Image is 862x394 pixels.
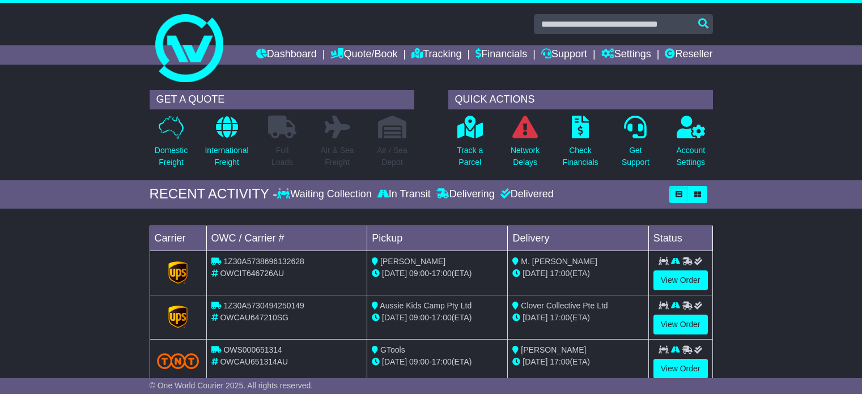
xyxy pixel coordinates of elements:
[512,268,643,279] div: (ETA)
[521,257,597,266] span: M. [PERSON_NAME]
[562,115,599,175] a: CheckFinancials
[223,257,304,266] span: 1Z30A5738696132628
[550,313,570,322] span: 17:00
[434,188,498,201] div: Delivering
[377,145,407,168] p: Air / Sea Depot
[621,115,650,175] a: GetSupport
[475,45,527,65] a: Financials
[512,356,643,368] div: (ETA)
[550,269,570,278] span: 17:00
[205,145,248,168] p: International Freight
[677,145,706,168] p: Account Settings
[523,269,547,278] span: [DATE]
[456,115,483,175] a: Track aParcel
[498,188,554,201] div: Delivered
[206,226,367,251] td: OWC / Carrier #
[541,45,587,65] a: Support
[653,270,708,290] a: View Order
[375,188,434,201] div: In Transit
[523,313,547,322] span: [DATE]
[380,257,445,266] span: [PERSON_NAME]
[409,357,429,366] span: 09:00
[154,115,188,175] a: DomesticFreight
[521,345,586,354] span: [PERSON_NAME]
[168,306,188,328] img: GetCarrierServiceLogo
[155,145,188,168] p: Domestic Freight
[168,261,188,284] img: GetCarrierServiceLogo
[457,145,483,168] p: Track a Parcel
[382,269,407,278] span: [DATE]
[157,353,199,368] img: TNT_Domestic.png
[380,345,405,354] span: GTools
[220,269,284,278] span: OWCIT646726AU
[448,90,713,109] div: QUICK ACTIONS
[382,313,407,322] span: [DATE]
[665,45,712,65] a: Reseller
[648,226,712,251] td: Status
[277,188,374,201] div: Waiting Collection
[150,90,414,109] div: GET A QUOTE
[563,145,598,168] p: Check Financials
[382,357,407,366] span: [DATE]
[220,357,288,366] span: OWCAU651314AU
[223,301,304,310] span: 1Z30A5730494250149
[367,226,508,251] td: Pickup
[550,357,570,366] span: 17:00
[432,313,452,322] span: 17:00
[372,268,503,279] div: - (ETA)
[676,115,706,175] a: AccountSettings
[409,313,429,322] span: 09:00
[330,45,397,65] a: Quote/Book
[150,186,278,202] div: RECENT ACTIVITY -
[653,359,708,379] a: View Order
[432,269,452,278] span: 17:00
[653,315,708,334] a: View Order
[256,45,317,65] a: Dashboard
[411,45,461,65] a: Tracking
[204,115,249,175] a: InternationalFreight
[150,226,206,251] td: Carrier
[601,45,651,65] a: Settings
[223,345,282,354] span: OWS000651314
[372,356,503,368] div: - (ETA)
[220,313,288,322] span: OWCAU647210SG
[372,312,503,324] div: - (ETA)
[508,226,648,251] td: Delivery
[268,145,296,168] p: Full Loads
[380,301,472,310] span: Aussie Kids Camp Pty Ltd
[521,301,608,310] span: Clover Collective Pte Ltd
[622,145,649,168] p: Get Support
[150,381,313,390] span: © One World Courier 2025. All rights reserved.
[320,145,354,168] p: Air & Sea Freight
[512,312,643,324] div: (ETA)
[510,115,540,175] a: NetworkDelays
[511,145,540,168] p: Network Delays
[432,357,452,366] span: 17:00
[409,269,429,278] span: 09:00
[523,357,547,366] span: [DATE]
